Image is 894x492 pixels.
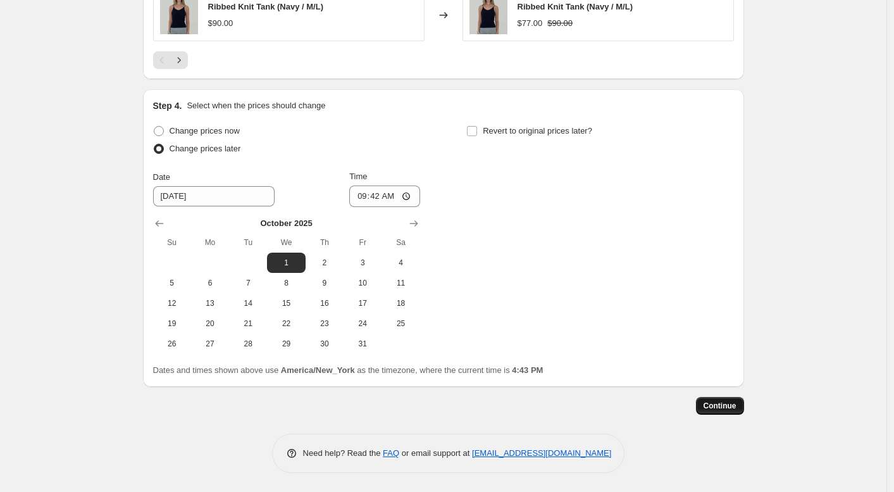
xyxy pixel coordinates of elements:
[704,401,736,411] span: Continue
[229,313,267,334] button: Tuesday October 21 2025
[311,298,338,308] span: 16
[191,232,229,253] th: Monday
[311,237,338,248] span: Th
[387,258,414,268] span: 4
[158,339,186,349] span: 26
[170,126,240,136] span: Change prices now
[208,2,324,11] span: Ribbed Knit Tank (Navy / M/L)
[267,273,305,293] button: Wednesday October 8 2025
[306,293,344,313] button: Thursday October 16 2025
[153,365,543,375] span: Dates and times shown above use as the timezone, where the current time is
[349,172,367,181] span: Time
[272,237,300,248] span: We
[387,237,414,248] span: Sa
[153,186,275,206] input: 9/30/2025
[382,273,419,293] button: Saturday October 11 2025
[191,313,229,334] button: Monday October 20 2025
[267,253,305,273] button: Wednesday October 1 2025
[387,278,414,288] span: 11
[153,232,191,253] th: Sunday
[229,232,267,253] th: Tuesday
[229,273,267,293] button: Tuesday October 7 2025
[191,334,229,354] button: Monday October 27 2025
[382,313,419,334] button: Saturday October 25 2025
[547,17,573,30] strike: $90.00
[311,278,338,288] span: 9
[306,253,344,273] button: Thursday October 2 2025
[272,319,300,329] span: 22
[153,313,191,334] button: Sunday October 19 2025
[405,215,423,232] button: Show next month, November 2025
[267,334,305,354] button: Wednesday October 29 2025
[234,319,262,329] span: 21
[349,258,376,268] span: 3
[153,51,188,69] nav: Pagination
[311,258,338,268] span: 2
[267,232,305,253] th: Wednesday
[196,278,224,288] span: 6
[153,273,191,293] button: Sunday October 5 2025
[196,237,224,248] span: Mo
[208,17,233,30] div: $90.00
[196,339,224,349] span: 27
[281,365,355,375] b: America/New_York
[267,313,305,334] button: Wednesday October 22 2025
[229,334,267,354] button: Tuesday October 28 2025
[272,278,300,288] span: 8
[349,298,376,308] span: 17
[187,99,325,112] p: Select when the prices should change
[349,319,376,329] span: 24
[158,319,186,329] span: 19
[306,313,344,334] button: Thursday October 23 2025
[158,237,186,248] span: Su
[234,339,262,349] span: 28
[383,448,399,458] a: FAQ
[267,293,305,313] button: Wednesday October 15 2025
[306,334,344,354] button: Thursday October 30 2025
[306,232,344,253] th: Thursday
[483,126,592,136] span: Revert to original prices later?
[382,293,419,313] button: Saturday October 18 2025
[170,144,241,153] span: Change prices later
[196,298,224,308] span: 13
[234,237,262,248] span: Tu
[344,293,382,313] button: Friday October 17 2025
[399,448,472,458] span: or email support at
[344,253,382,273] button: Friday October 3 2025
[272,258,300,268] span: 1
[153,293,191,313] button: Sunday October 12 2025
[234,298,262,308] span: 14
[311,319,338,329] span: 23
[387,298,414,308] span: 18
[344,313,382,334] button: Friday October 24 2025
[518,2,633,11] span: Ribbed Knit Tank (Navy / M/L)
[311,339,338,349] span: 30
[191,293,229,313] button: Monday October 13 2025
[387,319,414,329] span: 25
[344,334,382,354] button: Friday October 31 2025
[272,298,300,308] span: 15
[344,273,382,293] button: Friday October 10 2025
[349,186,420,207] input: 12:00
[344,232,382,253] th: Friday
[170,51,188,69] button: Next
[229,293,267,313] button: Tuesday October 14 2025
[696,397,744,415] button: Continue
[153,99,182,112] h2: Step 4.
[151,215,168,232] button: Show previous month, September 2025
[196,319,224,329] span: 20
[349,237,376,248] span: Fr
[512,365,543,375] b: 4:43 PM
[382,253,419,273] button: Saturday October 4 2025
[382,232,419,253] th: Saturday
[518,17,543,30] div: $77.00
[191,273,229,293] button: Monday October 6 2025
[153,172,170,182] span: Date
[158,278,186,288] span: 5
[349,339,376,349] span: 31
[234,278,262,288] span: 7
[349,278,376,288] span: 10
[153,334,191,354] button: Sunday October 26 2025
[472,448,611,458] a: [EMAIL_ADDRESS][DOMAIN_NAME]
[306,273,344,293] button: Thursday October 9 2025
